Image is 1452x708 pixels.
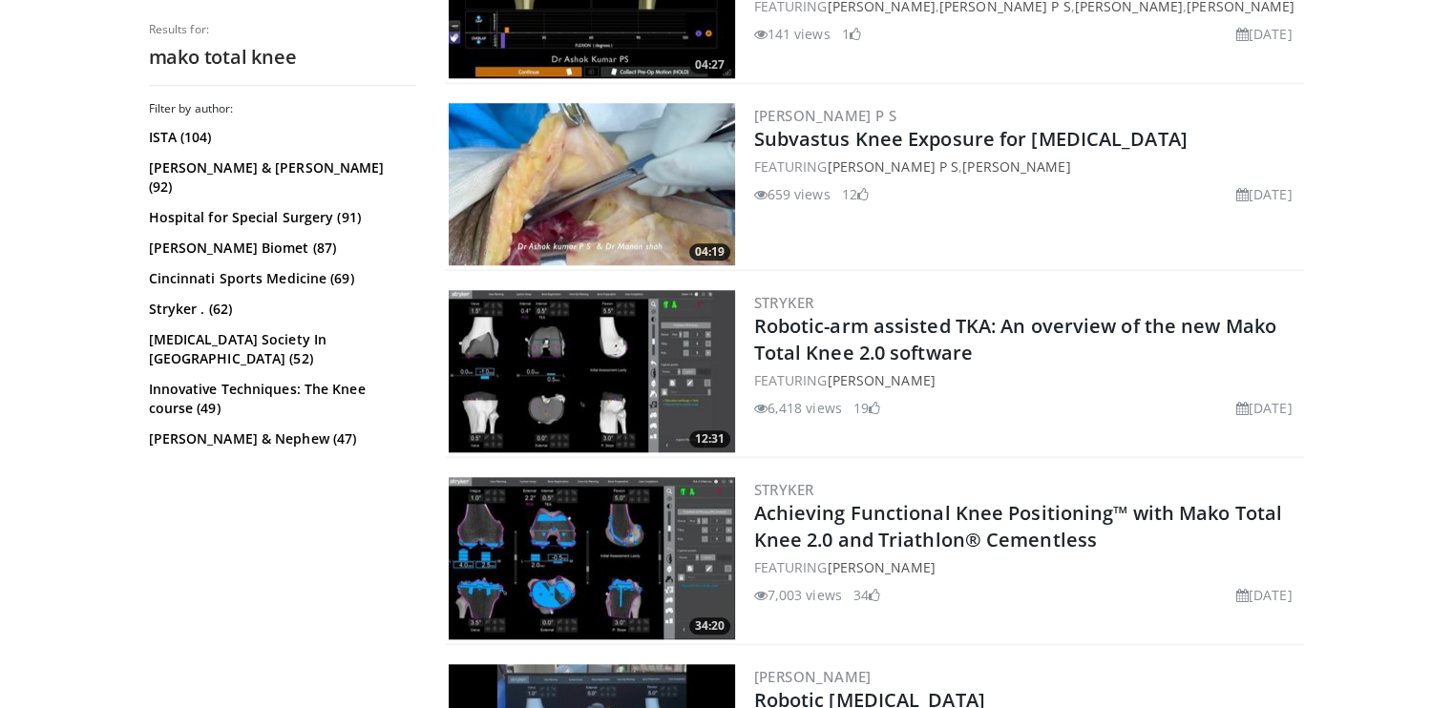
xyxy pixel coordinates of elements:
span: 34:20 [689,617,730,635]
p: Results for: [149,22,416,37]
a: Subvastus Knee Exposure for [MEDICAL_DATA] [754,126,1188,152]
li: 19 [853,398,880,418]
div: FEATURING [754,557,1300,577]
h3: Filter by author: [149,101,416,116]
span: 12:31 [689,430,730,448]
a: Stryker . (62) [149,300,411,319]
a: Stryker [754,480,814,499]
span: 04:19 [689,243,730,260]
li: 659 views [754,184,831,204]
li: 34 [853,585,880,605]
a: 12:31 [449,290,735,452]
h2: mako total knee [149,45,416,70]
a: [PERSON_NAME] Biomet (87) [149,239,411,258]
li: [DATE] [1236,24,1293,44]
a: Innovative Techniques: The Knee course (49) [149,380,411,418]
li: 12 [842,184,869,204]
a: [PERSON_NAME] [962,157,1070,176]
a: [MEDICAL_DATA] Society In [GEOGRAPHIC_DATA] (52) [149,330,411,368]
a: Hospital for Special Surgery (91) [149,208,411,227]
a: Achieving Functional Knee Positioning™ with Mako Total Knee 2.0 and Triathlon® Cementless [754,500,1282,552]
a: [PERSON_NAME] [827,558,935,576]
a: Robotic-arm assisted TKA: An overview of the new Mako Total Knee 2.0 software [754,313,1276,365]
a: [PERSON_NAME] & [PERSON_NAME] (92) [149,158,411,197]
li: [DATE] [1236,585,1293,605]
li: 141 views [754,24,831,44]
li: [DATE] [1236,398,1293,418]
li: 1 [842,24,861,44]
li: [DATE] [1236,184,1293,204]
a: ISTA (104) [149,128,411,147]
a: [PERSON_NAME] [827,371,935,389]
a: [PERSON_NAME] & Nephew (47) [149,429,411,448]
a: [PERSON_NAME] P S [827,157,958,176]
a: [PERSON_NAME] [754,667,872,686]
div: FEATURING , [754,156,1300,177]
span: 04:27 [689,56,730,73]
a: [PERSON_NAME] P S [754,106,897,125]
a: Stryker [754,293,814,312]
a: Cincinnati Sports Medicine (69) [149,269,411,288]
img: 3ed3d49b-c22b-49e8-bd74-1d9565e20b04.300x170_q85_crop-smart_upscale.jpg [449,290,735,452]
img: 6c8907e6-4ed5-4234-aa06-c09d24b4499e.300x170_q85_crop-smart_upscale.jpg [449,103,735,265]
div: FEATURING [754,370,1300,390]
li: 6,418 views [754,398,842,418]
li: 7,003 views [754,585,842,605]
a: 34:20 [449,477,735,639]
img: f2610986-4998-4029-b25b-be01ddb61645.300x170_q85_crop-smart_upscale.jpg [449,477,735,639]
a: 04:19 [449,103,735,265]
